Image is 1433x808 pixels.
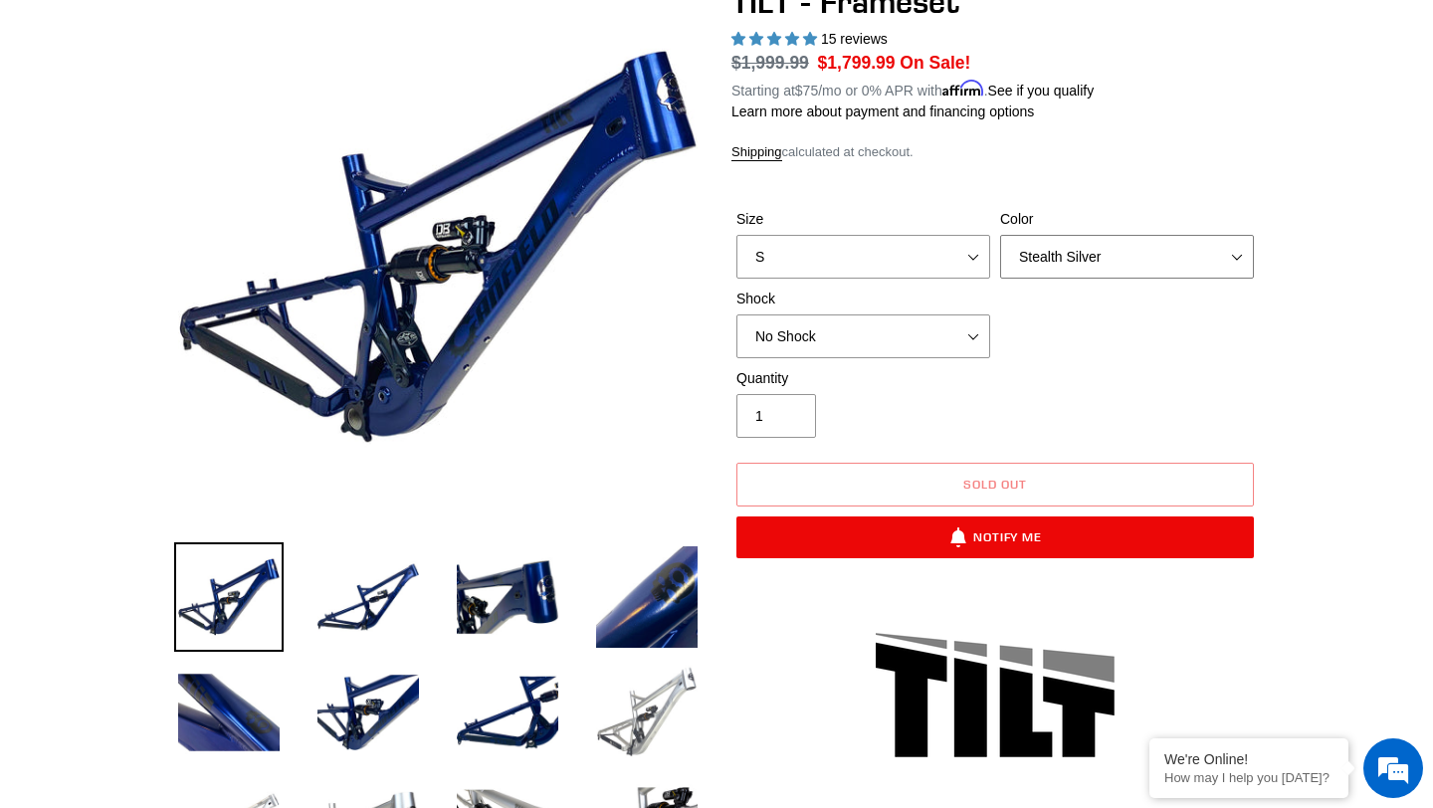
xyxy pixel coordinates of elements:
img: Load image into Gallery viewer, TILT - Frameset [592,658,702,767]
img: d_696896380_company_1647369064580_696896380 [64,100,113,149]
img: Load image into Gallery viewer, TILT - Frameset [174,542,284,652]
span: 15 reviews [821,31,888,47]
span: We're online! [115,251,275,452]
button: Sold out [736,463,1254,506]
div: Chat with us now [133,111,364,137]
img: Load image into Gallery viewer, TILT - Frameset [453,542,562,652]
label: Size [736,209,990,230]
span: Sold out [963,477,1027,492]
span: On Sale! [900,50,970,76]
a: Shipping [731,144,782,161]
p: Starting at /mo or 0% APR with . [731,76,1094,101]
div: Minimize live chat window [326,10,374,58]
button: Notify Me [736,516,1254,558]
p: How may I help you today? [1164,770,1333,785]
label: Quantity [736,368,990,389]
label: Shock [736,289,990,309]
label: Color [1000,209,1254,230]
textarea: Type your message and hit 'Enter' [10,543,379,613]
div: calculated at checkout. [731,142,1259,162]
img: Load image into Gallery viewer, TILT - Frameset [174,658,284,767]
img: Load image into Gallery viewer, TILT - Frameset [313,658,423,767]
span: $75 [795,83,818,99]
s: $1,999.99 [731,53,809,73]
img: Load image into Gallery viewer, TILT - Frameset [453,658,562,767]
img: Load image into Gallery viewer, TILT - Frameset [313,542,423,652]
div: Navigation go back [22,109,52,139]
span: 5.00 stars [731,31,821,47]
a: Learn more about payment and financing options [731,103,1034,119]
a: See if you qualify - Learn more about Affirm Financing (opens in modal) [988,83,1095,99]
div: We're Online! [1164,751,1333,767]
img: Load image into Gallery viewer, TILT - Frameset [592,542,702,652]
span: Affirm [942,80,984,97]
span: $1,799.99 [818,53,896,73]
